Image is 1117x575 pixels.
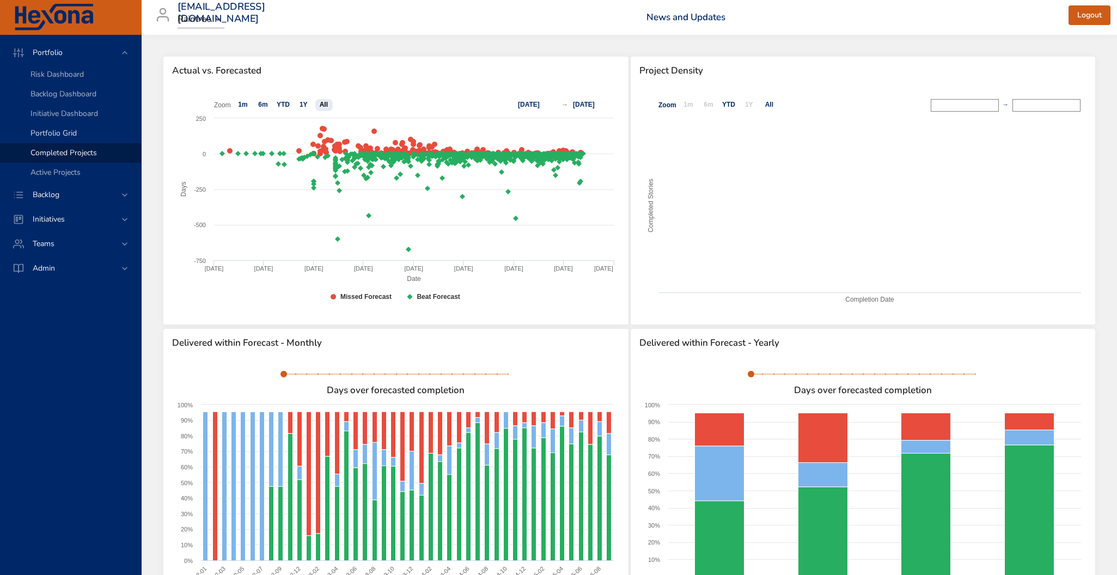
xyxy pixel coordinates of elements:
[181,480,193,486] text: 50%
[196,115,206,122] text: 250
[30,69,84,79] span: Risk Dashboard
[354,265,373,272] text: [DATE]
[1077,9,1102,22] span: Logout
[504,265,523,272] text: [DATE]
[1002,101,1009,108] text: →
[181,448,193,455] text: 70%
[648,436,660,443] text: 80%
[648,505,660,511] text: 40%
[647,179,655,233] text: Completed Stories
[194,186,206,193] text: -250
[194,222,206,228] text: -500
[181,526,193,533] text: 20%
[639,385,1087,396] h6: Days over forecasted completion
[13,4,95,31] img: Hexona
[24,263,64,273] span: Admin
[238,101,247,108] text: 1m
[205,265,224,272] text: [DATE]
[454,265,473,272] text: [DATE]
[254,265,273,272] text: [DATE]
[24,238,63,249] span: Teams
[845,296,894,303] text: Completion Date
[646,11,725,23] a: News and Updates
[765,101,773,108] text: All
[181,495,193,501] text: 40%
[30,108,98,119] span: Initiative Dashboard
[300,101,308,108] text: 1Y
[304,265,323,272] text: [DATE]
[407,275,421,283] text: Date
[648,522,660,529] text: 30%
[704,101,713,108] text: 6m
[181,417,193,424] text: 90%
[184,558,193,564] text: 0%
[181,464,193,470] text: 60%
[214,101,231,109] text: Zoom
[644,402,660,408] text: 100%
[648,488,660,494] text: 50%
[1069,5,1110,26] button: Logout
[340,293,392,301] text: Missed Forecast
[648,470,660,477] text: 60%
[648,419,660,425] text: 90%
[683,101,693,108] text: 1m
[404,265,423,272] text: [DATE]
[30,128,77,138] span: Portfolio Grid
[561,101,568,108] text: →
[24,214,74,224] span: Initiatives
[658,101,676,109] text: Zoom
[277,101,290,108] text: YTD
[648,539,660,546] text: 20%
[518,101,540,108] text: [DATE]
[30,89,96,99] span: Backlog Dashboard
[181,433,193,439] text: 80%
[639,65,1087,76] span: Project Density
[178,11,224,28] div: Raintree
[417,293,460,301] text: Beat Forecast
[573,101,595,108] text: [DATE]
[30,148,97,158] span: Completed Projects
[172,65,620,76] span: Actual vs. Forecasted
[258,101,267,108] text: 6m
[24,189,68,200] span: Backlog
[639,338,1087,348] span: Delivered within Forecast - Yearly
[181,511,193,517] text: 30%
[648,556,660,563] text: 10%
[648,453,660,460] text: 70%
[554,265,573,272] text: [DATE]
[24,47,71,58] span: Portfolio
[172,385,620,396] h6: Days over forecasted completion
[744,101,753,108] text: 1Y
[180,182,187,197] text: Days
[194,258,206,264] text: -750
[172,338,620,348] span: Delivered within Forecast - Monthly
[181,542,193,548] text: 10%
[178,1,265,25] h3: [EMAIL_ADDRESS][DOMAIN_NAME]
[30,167,81,178] span: Active Projects
[320,101,328,108] text: All
[203,151,206,157] text: 0
[722,101,735,108] text: YTD
[178,402,193,408] text: 100%
[594,265,613,272] text: [DATE]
